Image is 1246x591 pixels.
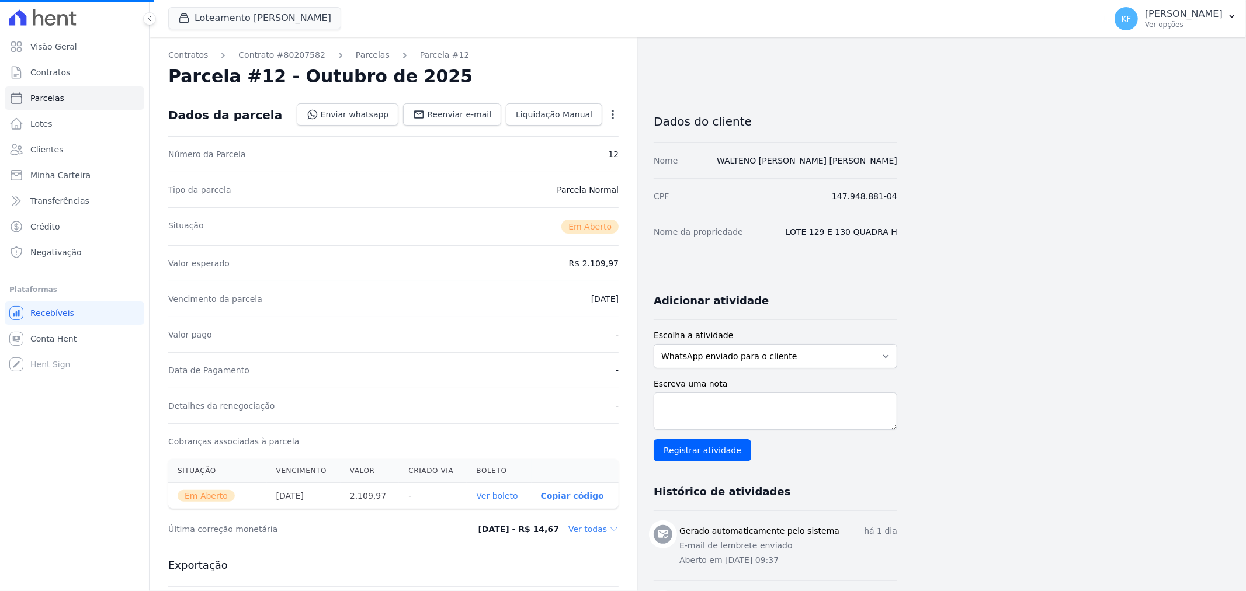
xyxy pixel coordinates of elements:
dd: - [616,329,619,340]
span: Contratos [30,67,70,78]
span: Clientes [30,144,63,155]
p: [PERSON_NAME] [1145,8,1223,20]
dt: Cobranças associadas à parcela [168,436,299,447]
dt: Tipo da parcela [168,184,231,196]
a: Contratos [168,49,208,61]
a: Parcelas [356,49,390,61]
dt: Vencimento da parcela [168,293,262,305]
dt: Valor pago [168,329,212,340]
dt: Situação [168,220,204,234]
a: Recebíveis [5,301,144,325]
dd: Parcela Normal [557,184,619,196]
span: Conta Hent [30,333,77,345]
button: Loteamento [PERSON_NAME] [168,7,341,29]
dd: Ver todas [568,523,619,535]
a: Clientes [5,138,144,161]
dd: - [616,364,619,376]
a: Negativação [5,241,144,264]
dd: 147.948.881-04 [832,190,897,202]
th: Criado via [399,459,467,483]
a: Contratos [5,61,144,84]
h2: Parcela #12 - Outubro de 2025 [168,66,473,87]
p: E-mail de lembrete enviado [679,540,897,552]
label: Escolha a atividade [654,329,897,342]
h3: Gerado automaticamente pelo sistema [679,525,839,537]
span: Parcelas [30,92,64,104]
span: Negativação [30,246,82,258]
dd: R$ 2.109,97 [569,258,619,269]
h3: Adicionar atividade [654,294,769,308]
dd: [DATE] [591,293,619,305]
a: Contrato #80207582 [238,49,325,61]
a: Minha Carteira [5,164,144,187]
span: Reenviar e-mail [427,109,491,120]
dd: 12 [608,148,619,160]
span: Recebíveis [30,307,74,319]
a: WALTENO [PERSON_NAME] [PERSON_NAME] [717,156,897,165]
a: Parcela #12 [420,49,470,61]
a: Visão Geral [5,35,144,58]
a: Ver boleto [476,491,518,500]
span: Liquidação Manual [516,109,592,120]
span: Minha Carteira [30,169,91,181]
a: Crédito [5,215,144,238]
a: Parcelas [5,86,144,110]
span: Visão Geral [30,41,77,53]
th: [DATE] [267,483,341,509]
dt: Nome [654,155,678,166]
dt: Data de Pagamento [168,364,249,376]
th: Situação [168,459,267,483]
dd: - [616,400,619,412]
th: - [399,483,467,509]
nav: Breadcrumb [168,49,619,61]
a: Conta Hent [5,327,144,350]
span: Lotes [30,118,53,130]
th: 2.109,97 [341,483,400,509]
a: Reenviar e-mail [403,103,501,126]
span: Crédito [30,221,60,232]
dd: [DATE] - R$ 14,67 [478,523,559,535]
span: Em Aberto [178,490,235,502]
dt: Detalhes da renegociação [168,400,275,412]
dt: Última correção monetária [168,523,435,535]
span: Transferências [30,195,89,207]
p: Ver opções [1145,20,1223,29]
button: KF [PERSON_NAME] Ver opções [1105,2,1246,35]
div: Dados da parcela [168,108,282,122]
input: Registrar atividade [654,439,751,461]
label: Escreva uma nota [654,378,897,390]
div: Plataformas [9,283,140,297]
a: Enviar whatsapp [297,103,399,126]
dt: Número da Parcela [168,148,246,160]
p: há 1 dia [864,525,897,537]
span: KF [1121,15,1131,23]
dd: LOTE 129 E 130 QUADRA H [786,226,897,238]
th: Valor [341,459,400,483]
button: Copiar código [541,491,604,500]
dt: Nome da propriedade [654,226,743,238]
span: Em Aberto [561,220,619,234]
dt: CPF [654,190,669,202]
a: Lotes [5,112,144,135]
th: Boleto [467,459,531,483]
h3: Exportação [168,558,619,572]
a: Transferências [5,189,144,213]
h3: Histórico de atividades [654,485,790,499]
p: Aberto em [DATE] 09:37 [679,554,897,566]
th: Vencimento [267,459,341,483]
dt: Valor esperado [168,258,230,269]
h3: Dados do cliente [654,114,897,128]
a: Liquidação Manual [506,103,602,126]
